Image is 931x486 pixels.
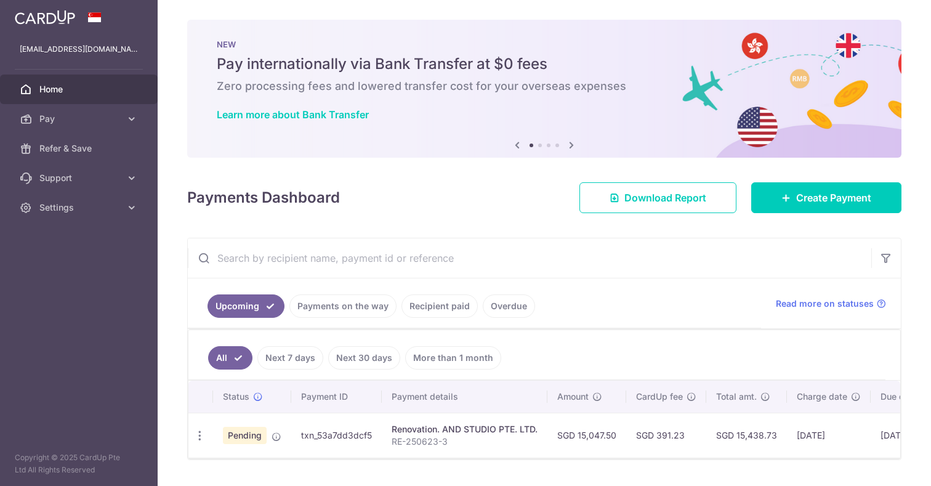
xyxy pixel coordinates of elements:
[547,413,626,458] td: SGD 15,047.50
[217,39,872,49] p: NEW
[187,187,340,209] h4: Payments Dashboard
[291,381,382,413] th: Payment ID
[217,54,872,74] h5: Pay internationally via Bank Transfer at $0 fees
[328,346,400,370] a: Next 30 days
[39,83,121,95] span: Home
[223,391,249,403] span: Status
[257,346,323,370] a: Next 7 days
[405,346,501,370] a: More than 1 month
[751,182,901,213] a: Create Payment
[776,298,874,310] span: Read more on statuses
[289,294,397,318] a: Payments on the way
[392,423,538,435] div: Renovation. AND STUDIO PTE. LTD.
[624,190,706,205] span: Download Report
[796,190,871,205] span: Create Payment
[208,346,252,370] a: All
[15,10,75,25] img: CardUp
[291,413,382,458] td: txn_53a7dd3dcf5
[716,391,757,403] span: Total amt.
[557,391,589,403] span: Amount
[787,413,871,458] td: [DATE]
[39,172,121,184] span: Support
[39,113,121,125] span: Pay
[392,435,538,448] p: RE-250623-3
[626,413,706,458] td: SGD 391.23
[217,108,369,121] a: Learn more about Bank Transfer
[208,294,284,318] a: Upcoming
[706,413,787,458] td: SGD 15,438.73
[483,294,535,318] a: Overdue
[188,238,871,278] input: Search by recipient name, payment id or reference
[382,381,547,413] th: Payment details
[187,20,901,158] img: Bank transfer banner
[776,298,886,310] a: Read more on statuses
[881,391,917,403] span: Due date
[39,201,121,214] span: Settings
[39,142,121,155] span: Refer & Save
[20,43,138,55] p: [EMAIL_ADDRESS][DOMAIN_NAME]
[579,182,736,213] a: Download Report
[797,391,847,403] span: Charge date
[636,391,683,403] span: CardUp fee
[217,79,872,94] h6: Zero processing fees and lowered transfer cost for your overseas expenses
[223,427,267,444] span: Pending
[401,294,478,318] a: Recipient paid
